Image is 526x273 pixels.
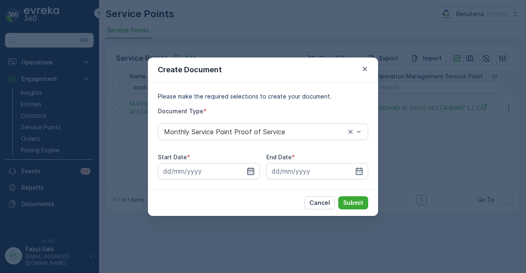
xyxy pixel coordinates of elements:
p: Create Document [158,64,222,76]
label: End Date [266,154,292,161]
label: Start Date [158,154,187,161]
button: Submit [338,196,368,209]
label: Document Type [158,108,203,115]
p: Submit [343,199,363,207]
input: dd/mm/yyyy [266,163,368,179]
p: Cancel [309,199,330,207]
input: dd/mm/yyyy [158,163,260,179]
button: Cancel [305,196,335,209]
p: Please make the required selections to create your document. [158,92,368,101]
